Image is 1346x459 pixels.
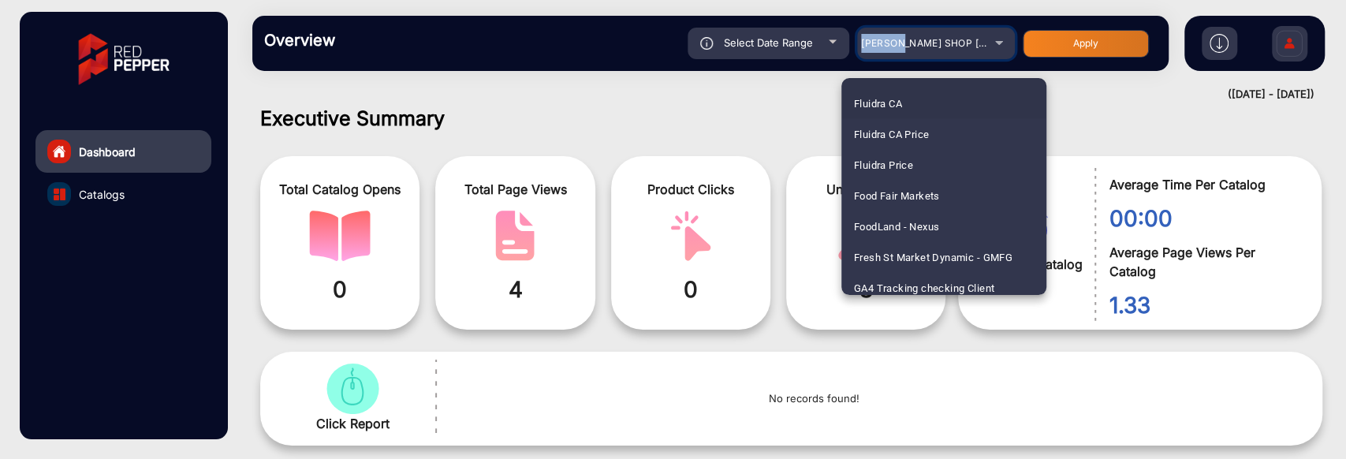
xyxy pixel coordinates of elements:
[854,272,994,303] span: GA4 Tracking checking Client
[854,211,940,241] span: FoodLand - Nexus
[854,149,913,180] span: Fluidra Price
[854,118,930,149] span: Fluidra CA Price
[854,180,940,211] span: Food Fair Markets
[854,241,1012,272] span: Fresh St Market Dynamic - GMFG
[854,88,902,118] span: Fluidra CA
